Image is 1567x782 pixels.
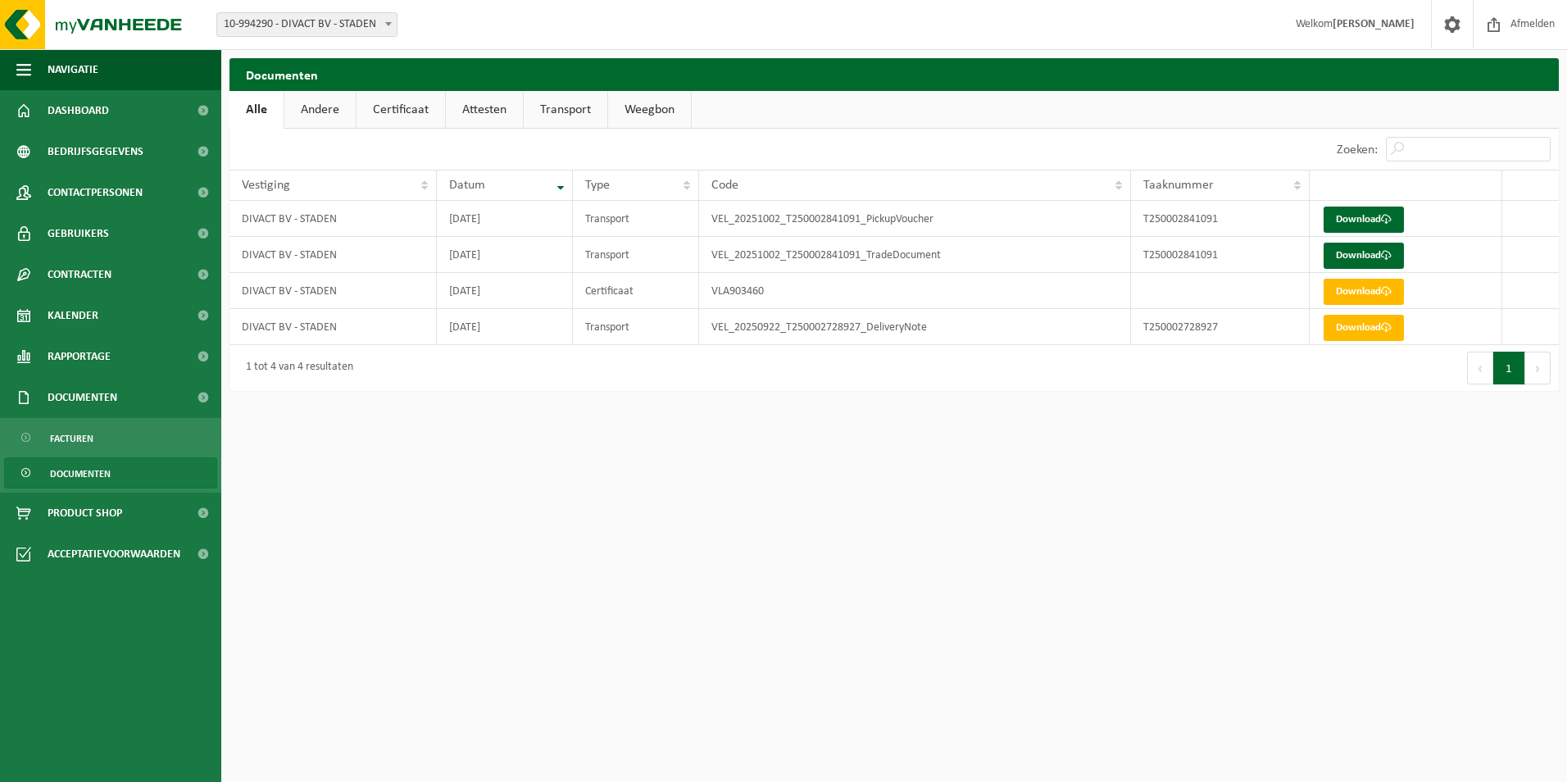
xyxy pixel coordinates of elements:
[449,179,485,192] span: Datum
[711,179,738,192] span: Code
[699,273,1131,309] td: VLA903460
[48,172,143,213] span: Contactpersonen
[48,493,122,534] span: Product Shop
[437,201,573,237] td: [DATE]
[573,201,699,237] td: Transport
[48,254,111,295] span: Contracten
[608,91,691,129] a: Weegbon
[573,237,699,273] td: Transport
[1324,279,1404,305] a: Download
[48,295,98,336] span: Kalender
[50,423,93,454] span: Facturen
[229,201,437,237] td: DIVACT BV - STADEN
[1333,18,1415,30] strong: [PERSON_NAME]
[284,91,356,129] a: Andere
[1131,309,1309,345] td: T250002728927
[524,91,607,129] a: Transport
[238,353,353,383] div: 1 tot 4 van 4 resultaten
[1131,237,1309,273] td: T250002841091
[1324,207,1404,233] a: Download
[1337,143,1378,157] label: Zoeken:
[1493,352,1525,384] button: 1
[4,422,217,453] a: Facturen
[437,273,573,309] td: [DATE]
[217,13,397,36] span: 10-994290 - DIVACT BV - STADEN
[699,237,1131,273] td: VEL_20251002_T250002841091_TradeDocument
[437,237,573,273] td: [DATE]
[229,58,1559,90] h2: Documenten
[48,90,109,131] span: Dashboard
[242,179,290,192] span: Vestiging
[229,273,437,309] td: DIVACT BV - STADEN
[1324,243,1404,269] a: Download
[229,91,284,129] a: Alle
[48,377,117,418] span: Documenten
[48,336,111,377] span: Rapportage
[699,309,1131,345] td: VEL_20250922_T250002728927_DeliveryNote
[50,458,111,489] span: Documenten
[48,213,109,254] span: Gebruikers
[437,309,573,345] td: [DATE]
[229,309,437,345] td: DIVACT BV - STADEN
[1467,352,1493,384] button: Previous
[1525,352,1551,384] button: Next
[48,49,98,90] span: Navigatie
[446,91,523,129] a: Attesten
[357,91,445,129] a: Certificaat
[1143,179,1214,192] span: Taaknummer
[216,12,397,37] span: 10-994290 - DIVACT BV - STADEN
[48,534,180,575] span: Acceptatievoorwaarden
[573,309,699,345] td: Transport
[573,273,699,309] td: Certificaat
[48,131,143,172] span: Bedrijfsgegevens
[1131,201,1309,237] td: T250002841091
[229,237,437,273] td: DIVACT BV - STADEN
[699,201,1131,237] td: VEL_20251002_T250002841091_PickupVoucher
[1324,315,1404,341] a: Download
[4,457,217,489] a: Documenten
[585,179,610,192] span: Type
